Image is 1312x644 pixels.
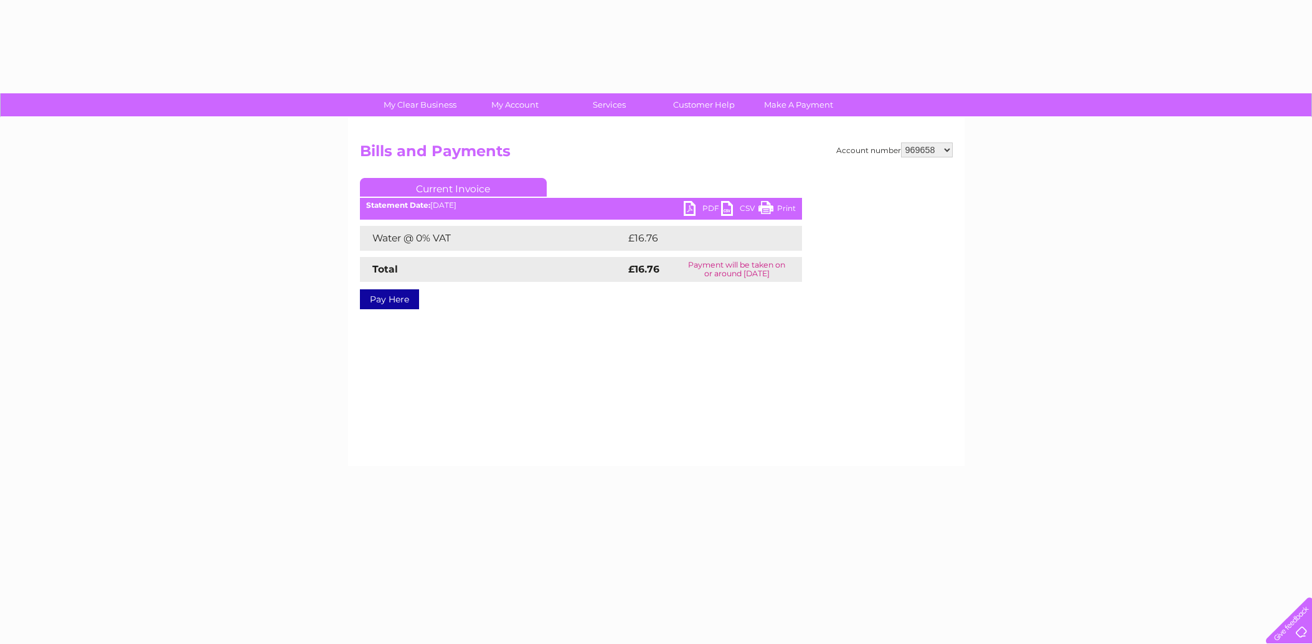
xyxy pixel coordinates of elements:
b: Statement Date: [366,200,430,210]
a: Print [758,201,796,219]
a: Make A Payment [747,93,850,116]
td: Payment will be taken on or around [DATE] [672,257,802,282]
div: Account number [836,142,953,157]
a: My Clear Business [369,93,471,116]
td: Water @ 0% VAT [360,226,625,251]
a: CSV [721,201,758,219]
a: My Account [463,93,566,116]
td: £16.76 [625,226,776,251]
strong: £16.76 [628,263,659,275]
div: [DATE] [360,201,802,210]
a: Pay Here [360,289,419,309]
a: PDF [684,201,721,219]
a: Customer Help [653,93,755,116]
h2: Bills and Payments [360,142,953,166]
a: Services [558,93,661,116]
strong: Total [372,263,398,275]
a: Current Invoice [360,178,547,197]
